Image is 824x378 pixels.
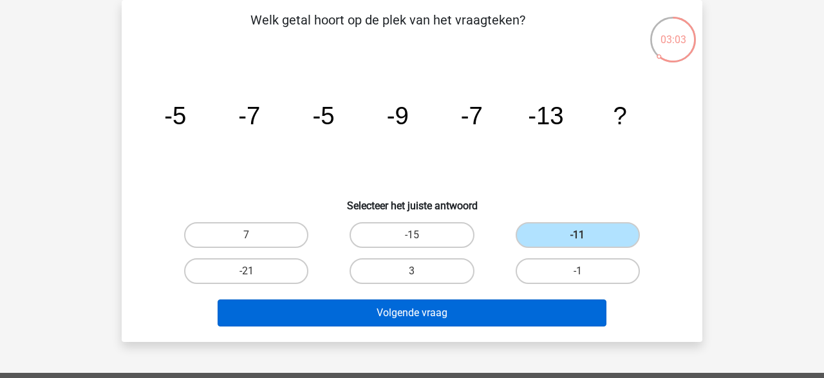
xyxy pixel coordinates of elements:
[528,102,563,129] tspan: -13
[164,102,186,129] tspan: -5
[516,222,640,248] label: -11
[142,189,682,212] h6: Selecteer het juiste antwoord
[649,15,697,48] div: 03:03
[312,102,334,129] tspan: -5
[613,102,626,129] tspan: ?
[238,102,260,129] tspan: -7
[350,258,474,284] label: 3
[184,258,308,284] label: -21
[387,102,409,129] tspan: -9
[461,102,483,129] tspan: -7
[142,10,633,49] p: Welk getal hoort op de plek van het vraagteken?
[516,258,640,284] label: -1
[350,222,474,248] label: -15
[218,299,607,326] button: Volgende vraag
[184,222,308,248] label: 7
